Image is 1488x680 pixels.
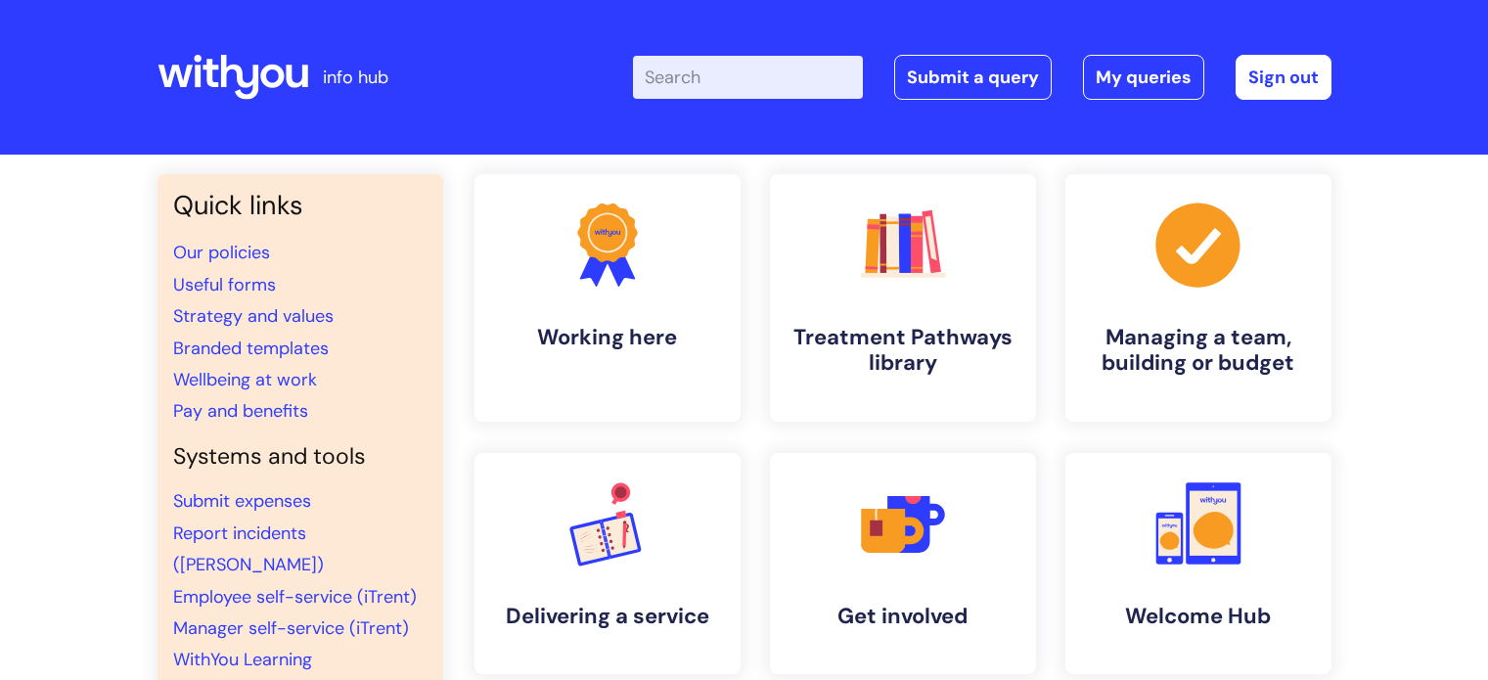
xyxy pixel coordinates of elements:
a: Wellbeing at work [173,368,317,391]
h4: Managing a team, building or budget [1081,325,1316,377]
p: info hub [323,62,388,93]
a: Managing a team, building or budget [1065,174,1331,422]
a: Submit expenses [173,489,311,513]
h3: Quick links [173,190,428,221]
h4: Welcome Hub [1081,604,1316,629]
a: Working here [474,174,741,422]
a: Treatment Pathways library [770,174,1036,422]
a: Welcome Hub [1065,453,1331,674]
a: Pay and benefits [173,399,308,423]
a: Useful forms [173,273,276,296]
h4: Delivering a service [490,604,725,629]
h4: Working here [490,325,725,350]
h4: Systems and tools [173,443,428,471]
a: My queries [1083,55,1204,100]
a: Branded templates [173,337,329,360]
a: WithYou Learning [173,648,312,671]
a: Our policies [173,241,270,264]
div: | - [633,55,1331,100]
a: Sign out [1236,55,1331,100]
a: Manager self-service (iTrent) [173,616,409,640]
h4: Get involved [786,604,1020,629]
a: Report incidents ([PERSON_NAME]) [173,521,324,576]
a: Employee self-service (iTrent) [173,585,417,609]
a: Submit a query [894,55,1052,100]
a: Get involved [770,453,1036,674]
input: Search [633,56,863,99]
a: Delivering a service [474,453,741,674]
h4: Treatment Pathways library [786,325,1020,377]
a: Strategy and values [173,304,334,328]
